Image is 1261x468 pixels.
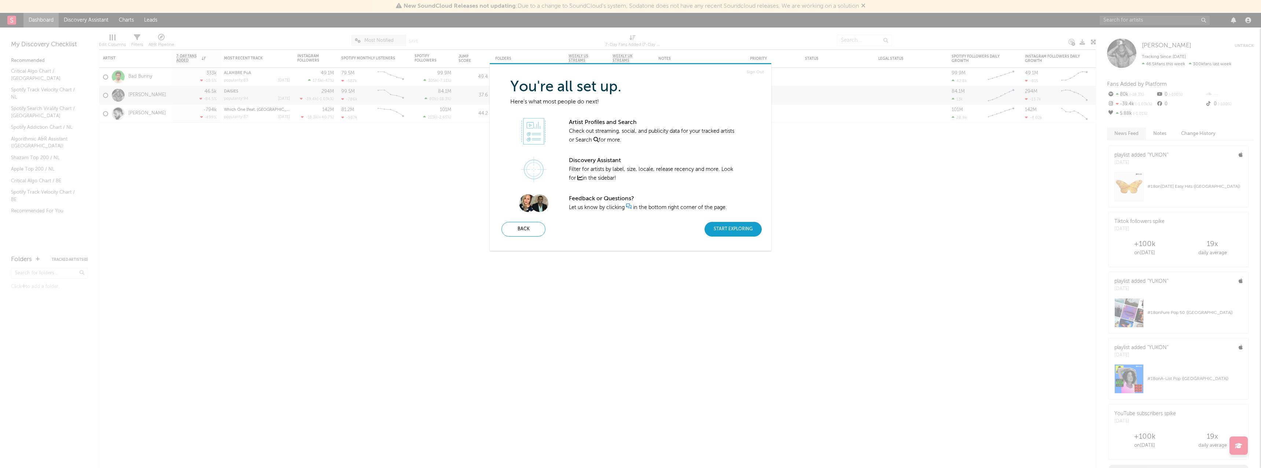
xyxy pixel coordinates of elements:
div: Let us know by clicking in the bottom right corner of the page. [569,194,738,212]
div: Filter for artists by label, size, locale, release recency and more. Look for in the sidebar! [569,156,738,183]
div: Back [501,222,545,237]
a: Sign Out [747,68,764,77]
p: Here's what most people do next! [510,98,765,106]
div: Check out streaming, social, and publicity data for your tracked artists or Search for more. [569,118,738,145]
div: Feedback or Questions? [569,194,738,203]
div: Start Exploring [705,222,762,237]
img: XZ4FIGRR.jpg [519,194,537,212]
h3: You're all set up. [510,83,765,92]
img: TKG77OY4.jpg [531,194,548,212]
div: Artist Profiles and Search [569,118,738,127]
div: Discovery Assistant [569,156,738,165]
